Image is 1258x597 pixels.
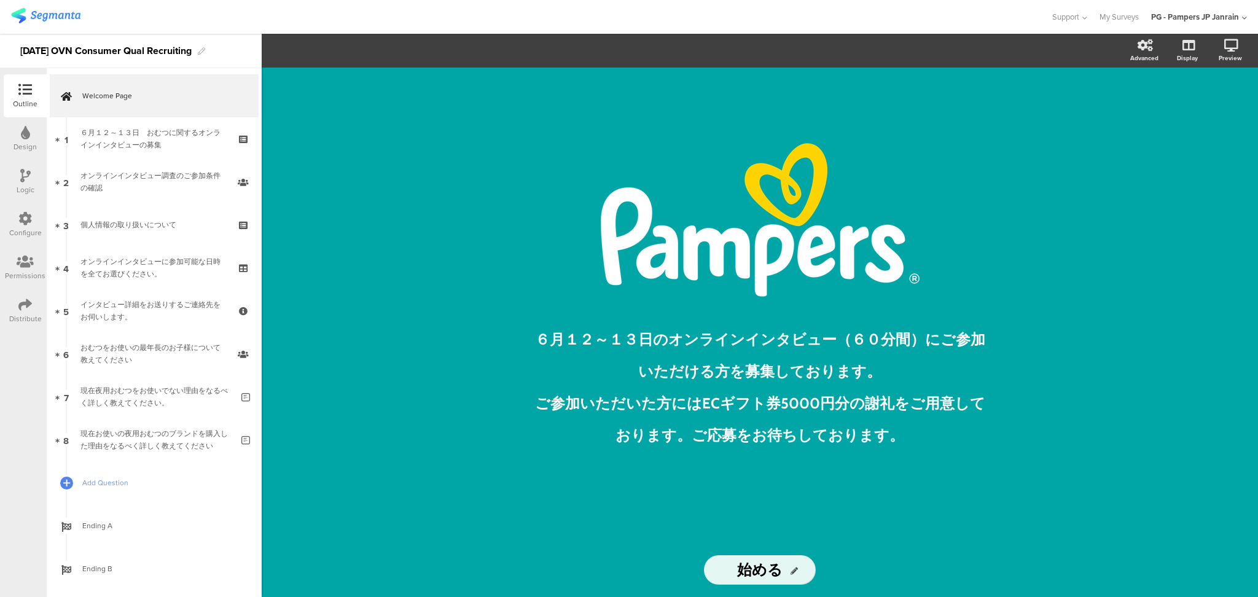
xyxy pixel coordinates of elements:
[80,170,227,194] div: オンラインインタビュー調査のご参加条件の確認
[82,520,240,532] span: Ending A
[64,390,69,404] span: 7
[63,347,69,361] span: 6
[50,332,259,375] a: 6 おむつをお使いの最年長のお子様について教えてください
[64,132,68,146] span: 1
[80,384,232,409] div: 現在夜用おむつをお使いでない理由をなるべく詳しく教えてください。
[50,547,259,590] a: Ending B
[535,330,985,380] span: ６月１２～１３日のオンラインインタビュー（６０分間）にご参加いただける方を募集しております。
[9,227,42,238] div: Configure
[63,175,69,189] span: 2
[50,375,259,418] a: 7 現在夜用おむつをお使いでない理由をなるべく詳しく教えてください。
[63,218,69,232] span: 3
[80,427,232,452] div: 現在お使いの夜用おむつのブランドを購入した理由をなるべく詳しく教えてください
[50,160,259,203] a: 2 オンラインインタビュー調査のご参加条件の確認
[1219,53,1242,63] div: Preview
[1177,53,1198,63] div: Display
[82,563,240,575] span: Ending B
[1130,53,1158,63] div: Advanced
[82,90,240,102] span: Welcome Page
[14,141,37,152] div: Design
[50,504,259,547] a: Ending A
[5,270,45,281] div: Permissions
[17,184,34,195] div: Logic
[704,555,816,585] input: Start
[13,98,37,109] div: Outline
[63,433,69,447] span: 8
[50,117,259,160] a: 1 ６月１２～１３日 おむつに関するオンラインインタビューの募集
[50,203,259,246] a: 3 個人情報の取り扱いについて
[535,394,985,444] span: ご参加いただいた方にはECギフト券5000円分の謝礼をご用意しております。﻿ご応募をお待ちしております。
[20,41,192,61] div: [DATE] OVN Consumer Qual Recruiting
[1151,11,1239,23] div: PG - Pampers JP Janrain
[9,313,42,324] div: Distribute
[63,304,69,318] span: 5
[80,298,227,323] div: インタビュー詳細をお送りするご連絡先をお伺いします。
[80,219,227,231] div: 個人情報の取り扱いについて
[63,261,69,275] span: 4
[80,127,227,151] div: ６月１２～１３日 おむつに関するオンラインインタビューの募集
[82,477,240,489] span: Add Question
[50,418,259,461] a: 8 現在お使いの夜用おむつのブランドを購入した理由をなるべく詳しく教えてください
[11,8,80,23] img: segmanta logo
[50,246,259,289] a: 4 オンラインインタビューに参加可能な日時を全てお選びください。
[50,74,259,117] a: Welcome Page
[80,341,227,366] div: おむつをお使いの最年長のお子様について教えてください
[1052,11,1079,23] span: Support
[50,289,259,332] a: 5 インタビュー詳細をお送りするご連絡先をお伺いします。
[80,256,227,280] div: オンラインインタビューに参加可能な日時を全てお選びください。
